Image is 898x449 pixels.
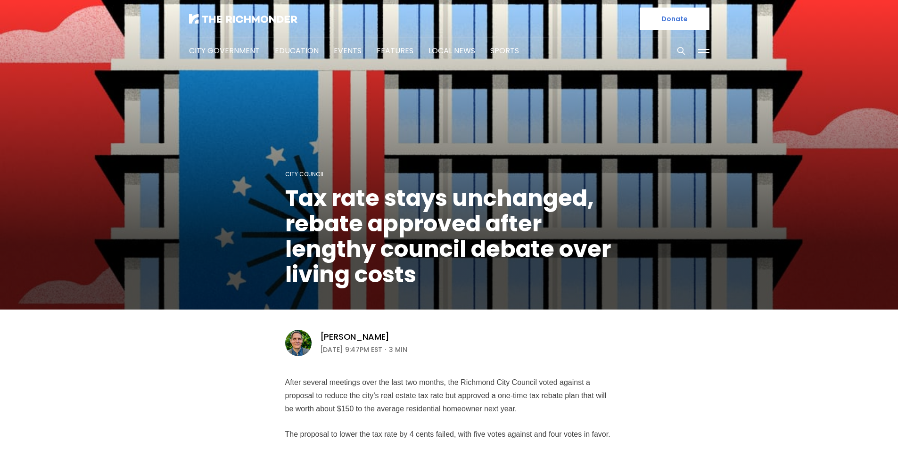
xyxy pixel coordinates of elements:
button: Search this site [674,44,688,58]
p: The proposal to lower the tax rate by 4 cents failed, with five votes against and four votes in f... [285,428,613,441]
a: Local News [428,45,475,56]
a: [PERSON_NAME] [320,331,390,343]
span: 3 min [389,344,407,355]
img: Graham Moomaw [285,330,312,356]
a: Sports [490,45,519,56]
a: Donate [640,8,709,30]
a: Events [334,45,362,56]
time: [DATE] 9:47PM EST [320,344,382,355]
h1: Tax rate stays unchanged, rebate approved after lengthy council debate over living costs [285,186,613,287]
a: City Council [285,170,324,178]
a: Education [275,45,319,56]
p: After several meetings over the last two months, the Richmond City Council voted against a propos... [285,376,613,416]
a: Features [377,45,413,56]
img: The Richmonder [189,14,297,24]
a: City Government [189,45,260,56]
